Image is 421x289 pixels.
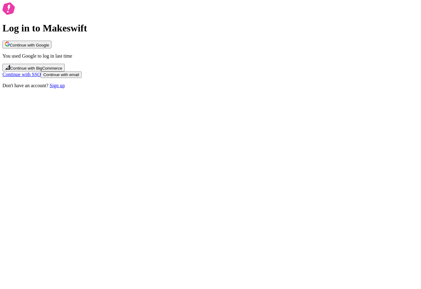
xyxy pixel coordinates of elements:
span: Continue with BigCommerce [10,66,62,71]
button: Continue with BigCommerce [2,64,65,71]
button: Continue with email [41,71,81,78]
span: Continue with email [43,72,79,77]
h1: Log in to Makeswift [2,22,419,34]
button: Continue with Google [2,41,51,48]
a: Sign up [50,83,65,88]
a: Continue with SSO [2,72,41,77]
p: Don't have an account? [2,83,419,88]
span: Continue with Google [10,43,49,47]
p: You used Google to log in last time [2,53,419,59]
